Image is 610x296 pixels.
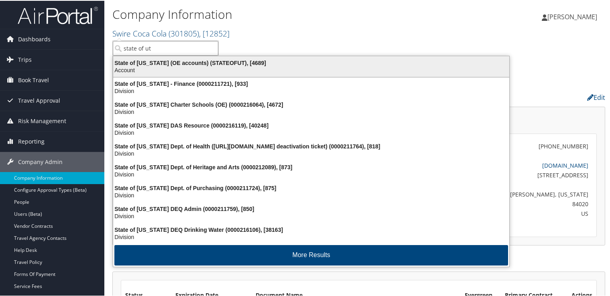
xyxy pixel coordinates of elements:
[547,12,597,20] span: [PERSON_NAME]
[539,141,588,150] div: [PHONE_NUMBER]
[108,59,514,66] div: State of [US_STATE] (OE accounts) (STATEOFUT), [4689]
[108,142,514,149] div: State of [US_STATE] Dept. of Health ([URL][DOMAIN_NAME] deactivation ticket) (0000211764), [818]
[108,170,514,177] div: Division
[18,69,49,89] span: Book Travel
[113,40,218,55] input: Search Accounts
[108,107,514,115] div: Division
[18,110,66,130] span: Risk Management
[108,205,514,212] div: State of [US_STATE] DEQ Admin (0000211759), [850]
[542,4,605,28] a: [PERSON_NAME]
[18,151,63,171] span: Company Admin
[169,27,199,38] span: ( 301805 )
[108,121,514,128] div: State of [US_STATE] DAS Resource (0000216119), [40248]
[18,5,98,24] img: airportal-logo.png
[587,92,605,101] a: Edit
[108,100,514,107] div: State of [US_STATE] Charter Schools (OE) (0000216064), [4672]
[108,149,514,156] div: Division
[18,28,51,49] span: Dashboards
[108,66,514,73] div: Account
[199,27,230,38] span: , [ 12852 ]
[108,233,514,240] div: Division
[18,131,45,151] span: Reporting
[108,128,514,136] div: Division
[112,5,441,22] h1: Company Information
[108,191,514,198] div: Division
[18,49,32,69] span: Trips
[108,212,514,219] div: Division
[114,244,508,265] button: More Results
[108,184,514,191] div: State of [US_STATE] Dept. of Purchasing (0000211724), [875]
[112,27,230,38] a: Swire Coca Cola
[542,161,588,168] a: [DOMAIN_NAME]
[108,163,514,170] div: State of [US_STATE] Dept. of Heritage and Arts (0000212089), [873]
[112,254,605,268] h2: Contracts:
[108,87,514,94] div: Division
[108,225,514,233] div: State of [US_STATE] DEQ Drinking Water (0000216106), [38163]
[108,79,514,87] div: State of [US_STATE] - Finance (0000211721), [933]
[18,90,60,110] span: Travel Approval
